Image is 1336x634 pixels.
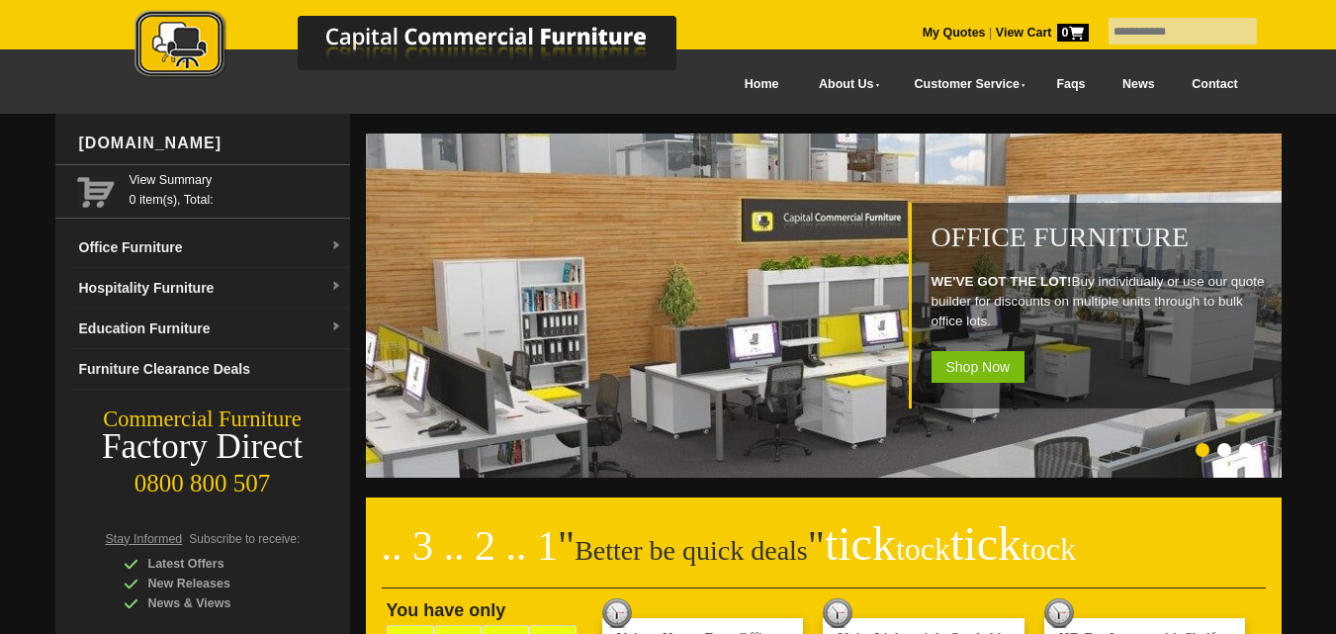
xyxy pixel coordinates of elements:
[106,532,183,546] span: Stay Informed
[366,134,1286,478] img: Office Furniture
[71,268,350,309] a: Hospitality Furnituredropdown
[189,532,300,546] span: Subscribe to receive:
[825,517,1076,570] span: tick tick
[932,351,1025,383] span: Shop Now
[1044,598,1074,628] img: tick tock deal clock
[923,26,986,40] a: My Quotes
[71,349,350,390] a: Furniture Clearance Deals
[892,62,1037,107] a: Customer Service
[55,460,350,498] div: 0800 800 507
[1196,443,1209,457] li: Page dot 1
[808,523,1076,569] span: "
[382,523,559,569] span: .. 3 .. 2 .. 1
[130,170,342,207] span: 0 item(s), Total:
[366,467,1286,481] a: Office Furniture WE'VE GOT THE LOT!Buy individually or use our quote builder for discounts on mul...
[55,433,350,461] div: Factory Direct
[996,26,1089,40] strong: View Cart
[1173,62,1256,107] a: Contact
[80,10,772,88] a: Capital Commercial Furniture Logo
[80,10,772,82] img: Capital Commercial Furniture Logo
[124,574,312,593] div: New Releases
[124,593,312,613] div: News & Views
[932,274,1072,289] strong: WE'VE GOT THE LOT!
[896,531,950,567] span: tock
[382,529,1266,589] h2: Better be quick deals
[932,272,1272,331] p: Buy individually or use our quote builder for discounts on multiple units through to bulk office ...
[55,406,350,433] div: Commercial Furniture
[932,223,1272,252] h1: Office Furniture
[71,227,350,268] a: Office Furnituredropdown
[1239,443,1253,457] li: Page dot 3
[1057,24,1089,42] span: 0
[558,523,575,569] span: "
[797,62,892,107] a: About Us
[823,598,852,628] img: tick tock deal clock
[602,598,632,628] img: tick tock deal clock
[330,321,342,333] img: dropdown
[330,240,342,252] img: dropdown
[71,114,350,173] div: [DOMAIN_NAME]
[1217,443,1231,457] li: Page dot 2
[330,281,342,293] img: dropdown
[130,170,342,190] a: View Summary
[71,309,350,349] a: Education Furnituredropdown
[992,26,1088,40] a: View Cart0
[1022,531,1076,567] span: tock
[124,554,312,574] div: Latest Offers
[1104,62,1173,107] a: News
[1038,62,1105,107] a: Faqs
[387,600,506,620] span: You have only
